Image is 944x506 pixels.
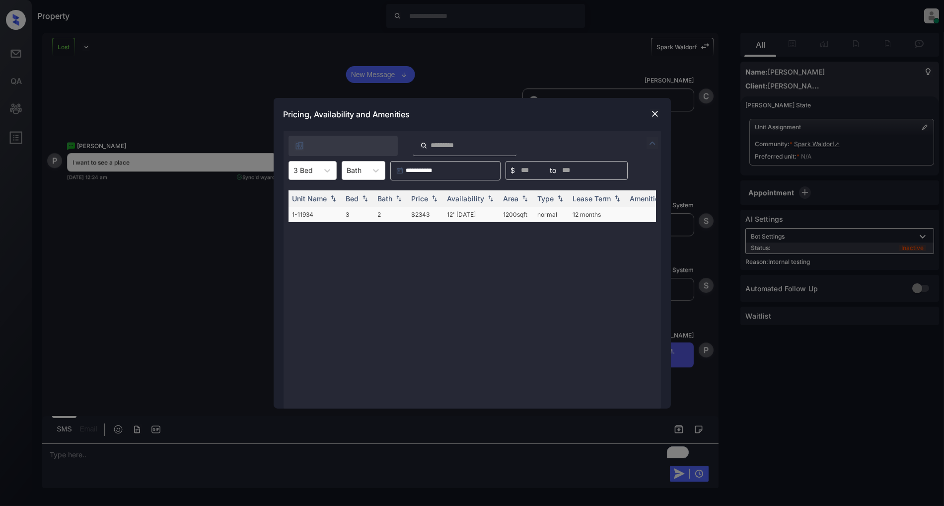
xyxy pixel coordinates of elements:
td: 12 months [569,207,626,222]
div: Type [538,194,554,203]
img: sorting [520,195,530,202]
img: sorting [328,195,338,202]
td: 1-11934 [289,207,342,222]
td: 12' [DATE] [443,207,500,222]
div: Pricing, Availability and Amenities [274,98,671,131]
div: Amenities [630,194,663,203]
img: icon-zuma [420,141,428,150]
div: Bed [346,194,359,203]
div: Area [504,194,519,203]
img: sorting [612,195,622,202]
span: to [550,165,557,176]
img: sorting [430,195,439,202]
div: Price [412,194,429,203]
td: normal [534,207,569,222]
td: $2343 [408,207,443,222]
img: sorting [486,195,496,202]
div: Bath [378,194,393,203]
span: $ [511,165,515,176]
img: sorting [394,195,404,202]
div: Lease Term [573,194,611,203]
img: icon-zuma [647,137,658,149]
td: 2 [374,207,408,222]
td: 3 [342,207,374,222]
div: Unit Name [292,194,327,203]
img: icon-zuma [294,141,304,151]
img: sorting [360,195,370,202]
img: close [650,109,660,119]
img: sorting [555,195,565,202]
div: Availability [447,194,485,203]
td: 1200 sqft [500,207,534,222]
